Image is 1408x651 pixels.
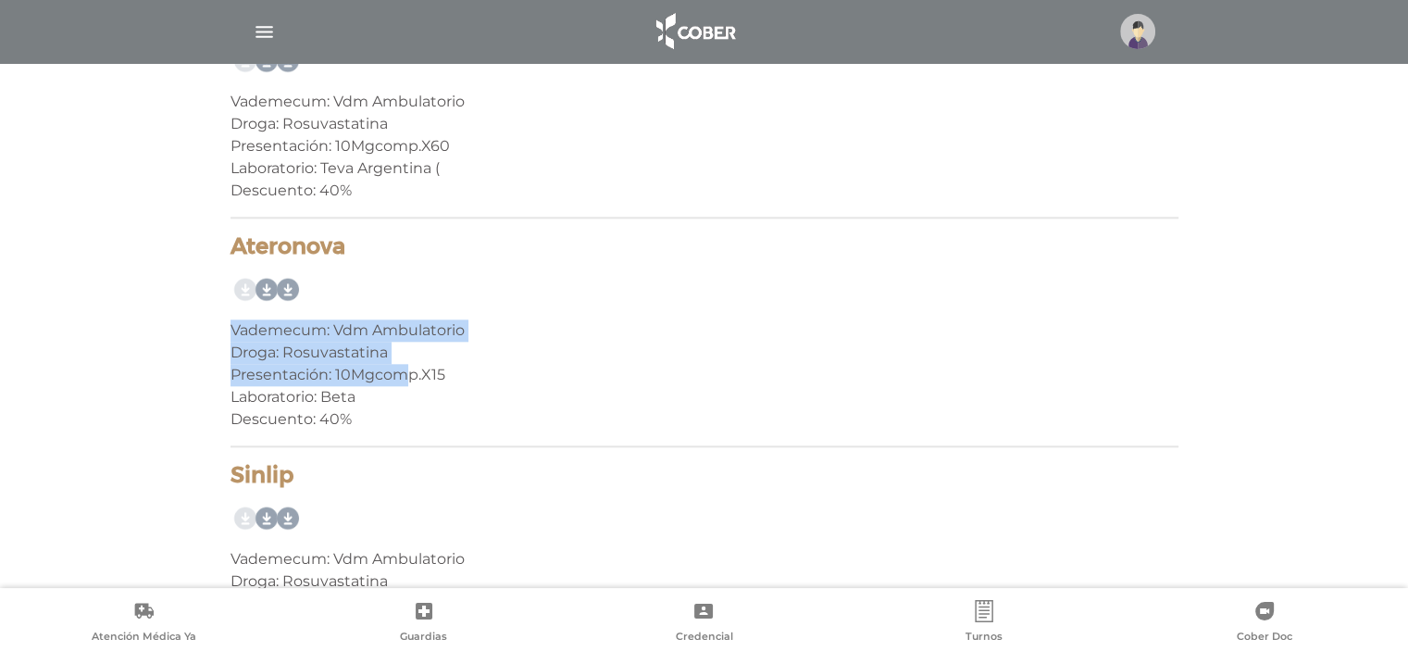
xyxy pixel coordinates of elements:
[231,180,1178,202] div: Descuento: 40%
[231,548,1178,570] div: Vademecum: Vdm Ambulatorio
[564,600,844,647] a: Credencial
[231,319,1178,342] div: Vademecum: Vdm Ambulatorio
[231,91,1178,113] div: Vademecum: Vdm Ambulatorio
[231,342,1178,364] div: Droga: Rosuvastatina
[844,600,1125,647] a: Turnos
[253,20,276,44] img: Cober_menu-lines-white.svg
[1120,14,1155,49] img: profile-placeholder.svg
[231,462,1178,489] h4: Sinlip
[4,600,284,647] a: Atención Médica Ya
[1124,600,1404,647] a: Cober Doc
[231,408,1178,431] div: Descuento: 40%
[231,364,1178,386] div: Presentación: 10Mgcomp.X15
[675,630,732,646] span: Credencial
[966,630,1003,646] span: Turnos
[231,386,1178,408] div: Laboratorio: Beta
[231,570,1178,593] div: Droga: Rosuvastatina
[231,157,1178,180] div: Laboratorio: Teva Argentina (
[284,600,565,647] a: Guardias
[646,9,743,54] img: logo_cober_home-white.png
[231,113,1178,135] div: Droga: Rosuvastatina
[400,630,447,646] span: Guardias
[231,233,1178,260] h4: Ateronova
[1237,630,1292,646] span: Cober Doc
[92,630,196,646] span: Atención Médica Ya
[231,135,1178,157] div: Presentación: 10Mgcomp.X60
